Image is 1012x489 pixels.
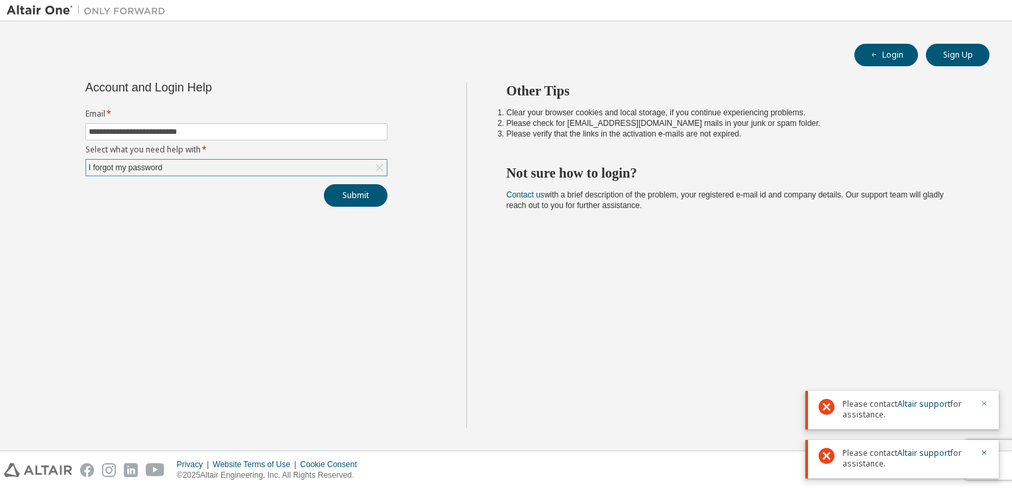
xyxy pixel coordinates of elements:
a: Contact us [507,190,544,199]
div: I forgot my password [87,160,164,175]
img: youtube.svg [146,463,165,477]
h2: Not sure how to login? [507,164,966,182]
button: Login [854,44,918,66]
p: © 2025 Altair Engineering, Inc. All Rights Reserved. [177,470,365,481]
a: Altair support [897,447,950,459]
img: altair_logo.svg [4,463,72,477]
div: Website Terms of Use [213,459,300,470]
label: Select what you need help with [85,144,387,155]
label: Email [85,109,387,119]
span: Please contact for assistance. [842,448,972,469]
div: Account and Login Help [85,82,327,93]
li: Clear your browser cookies and local storage, if you continue experiencing problems. [507,107,966,118]
div: Privacy [177,459,213,470]
div: I forgot my password [86,160,387,176]
img: instagram.svg [102,463,116,477]
button: Sign Up [926,44,989,66]
img: linkedin.svg [124,463,138,477]
li: Please verify that the links in the activation e-mails are not expired. [507,129,966,139]
span: Please contact for assistance. [842,399,972,420]
span: with a brief description of the problem, your registered e-mail id and company details. Our suppo... [507,190,944,210]
li: Please check for [EMAIL_ADDRESS][DOMAIN_NAME] mails in your junk or spam folder. [507,118,966,129]
img: facebook.svg [80,463,94,477]
img: Altair One [7,4,172,17]
div: Cookie Consent [300,459,364,470]
button: Submit [324,184,387,207]
a: Altair support [897,398,950,409]
h2: Other Tips [507,82,966,99]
